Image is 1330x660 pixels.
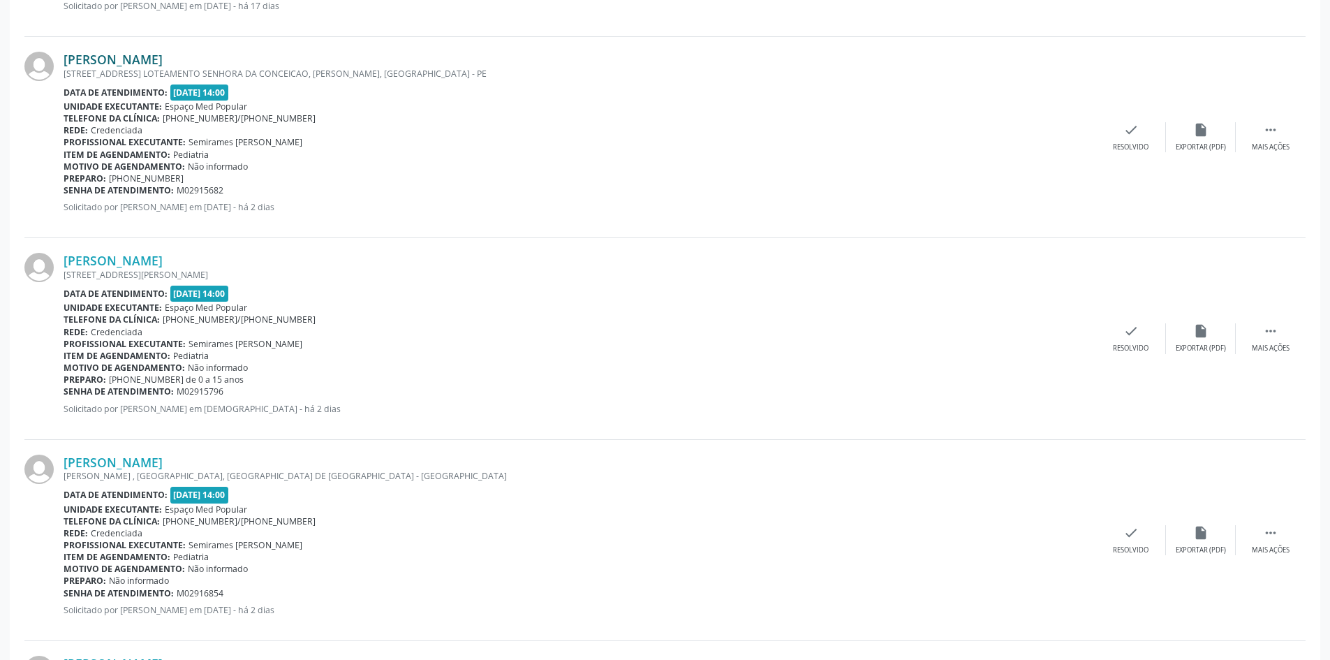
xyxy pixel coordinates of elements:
span: [PHONE_NUMBER]/[PHONE_NUMBER] [163,314,316,325]
span: Espaço Med Popular [165,504,247,515]
span: Pediatria [173,551,209,563]
b: Motivo de agendamento: [64,362,185,374]
span: M02916854 [177,587,223,599]
b: Senha de atendimento: [64,587,174,599]
b: Data de atendimento: [64,489,168,501]
div: Exportar (PDF) [1176,344,1226,353]
b: Rede: [64,326,88,338]
b: Senha de atendimento: [64,386,174,397]
b: Motivo de agendamento: [64,161,185,173]
span: Semirames [PERSON_NAME] [189,539,302,551]
div: Mais ações [1252,344,1290,353]
i: check [1123,525,1139,541]
i:  [1263,525,1278,541]
b: Unidade executante: [64,504,162,515]
b: Telefone da clínica: [64,112,160,124]
b: Telefone da clínica: [64,314,160,325]
b: Rede: [64,527,88,539]
span: [PHONE_NUMBER] [109,173,184,184]
span: [PHONE_NUMBER] de 0 a 15 anos [109,374,244,386]
a: [PERSON_NAME] [64,253,163,268]
i: insert_drive_file [1193,122,1209,138]
i: insert_drive_file [1193,525,1209,541]
b: Preparo: [64,374,106,386]
span: Credenciada [91,326,142,338]
a: [PERSON_NAME] [64,52,163,67]
p: Solicitado por [PERSON_NAME] em [DEMOGRAPHIC_DATA] - há 2 dias [64,403,1096,415]
b: Item de agendamento: [64,551,170,563]
span: M02915682 [177,184,223,196]
b: Profissional executante: [64,338,186,350]
b: Motivo de agendamento: [64,563,185,575]
b: Profissional executante: [64,136,186,148]
div: Resolvido [1113,142,1148,152]
span: [PHONE_NUMBER]/[PHONE_NUMBER] [163,112,316,124]
span: Espaço Med Popular [165,302,247,314]
b: Telefone da clínica: [64,515,160,527]
span: Semirames [PERSON_NAME] [189,338,302,350]
p: Solicitado por [PERSON_NAME] em [DATE] - há 2 dias [64,201,1096,213]
i: check [1123,122,1139,138]
img: img [24,455,54,484]
b: Item de agendamento: [64,350,170,362]
div: Exportar (PDF) [1176,545,1226,555]
span: Credenciada [91,527,142,539]
span: Credenciada [91,124,142,136]
span: Pediatria [173,149,209,161]
img: img [24,253,54,282]
i: insert_drive_file [1193,323,1209,339]
p: Solicitado por [PERSON_NAME] em [DATE] - há 2 dias [64,604,1096,616]
b: Data de atendimento: [64,288,168,300]
b: Profissional executante: [64,539,186,551]
div: Mais ações [1252,545,1290,555]
span: [DATE] 14:00 [170,487,229,503]
b: Preparo: [64,173,106,184]
span: [DATE] 14:00 [170,286,229,302]
div: Resolvido [1113,545,1148,555]
div: Exportar (PDF) [1176,142,1226,152]
span: [PHONE_NUMBER]/[PHONE_NUMBER] [163,515,316,527]
span: Não informado [188,563,248,575]
div: [PERSON_NAME] , [GEOGRAPHIC_DATA], [GEOGRAPHIC_DATA] DE [GEOGRAPHIC_DATA] - [GEOGRAPHIC_DATA] [64,470,1096,482]
b: Unidade executante: [64,302,162,314]
span: Não informado [188,362,248,374]
i:  [1263,122,1278,138]
a: [PERSON_NAME] [64,455,163,470]
i: check [1123,323,1139,339]
div: Mais ações [1252,142,1290,152]
b: Rede: [64,124,88,136]
div: Resolvido [1113,344,1148,353]
i:  [1263,323,1278,339]
b: Unidade executante: [64,101,162,112]
b: Item de agendamento: [64,149,170,161]
b: Preparo: [64,575,106,587]
span: Espaço Med Popular [165,101,247,112]
b: Data de atendimento: [64,87,168,98]
div: [STREET_ADDRESS][PERSON_NAME] [64,269,1096,281]
div: [STREET_ADDRESS] LOTEAMENTO SENHORA DA CONCEICAO, [PERSON_NAME], [GEOGRAPHIC_DATA] - PE [64,68,1096,80]
b: Senha de atendimento: [64,184,174,196]
span: [DATE] 14:00 [170,85,229,101]
span: Não informado [188,161,248,173]
img: img [24,52,54,81]
span: Pediatria [173,350,209,362]
span: Semirames [PERSON_NAME] [189,136,302,148]
span: M02915796 [177,386,223,397]
span: Não informado [109,575,169,587]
